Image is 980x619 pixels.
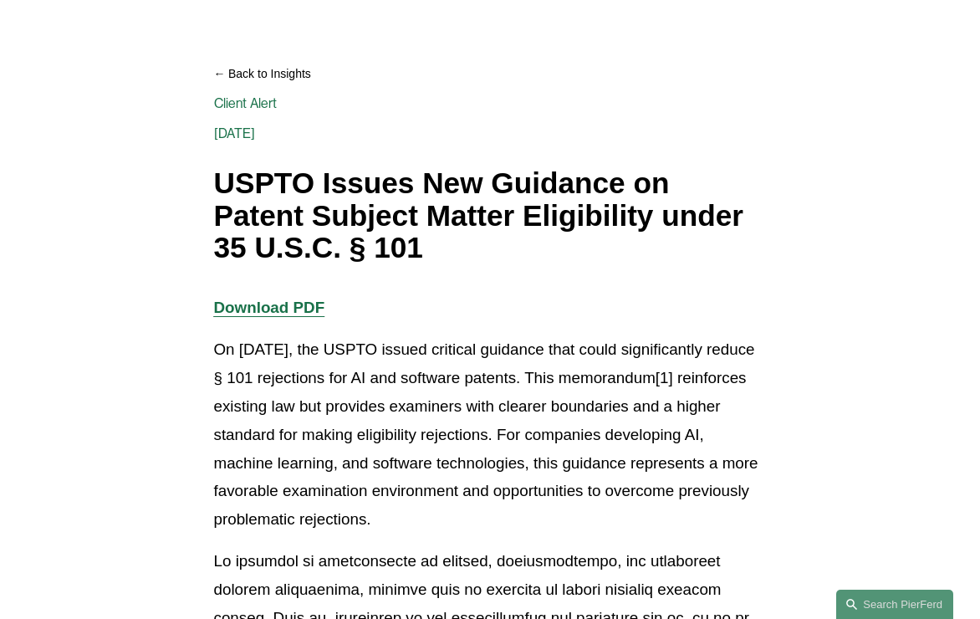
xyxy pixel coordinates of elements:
[214,299,325,316] a: Download PDF
[836,590,953,619] a: Search this site
[214,95,278,111] a: Client Alert
[214,167,767,264] h1: USPTO Issues New Guidance on Patent Subject Matter Eligibility under 35 U.S.C. § 101
[214,60,767,89] a: Back to Insights
[214,335,767,534] p: On [DATE], the USPTO issued critical guidance that could significantly reduce § 101 rejections fo...
[214,125,256,141] span: [DATE]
